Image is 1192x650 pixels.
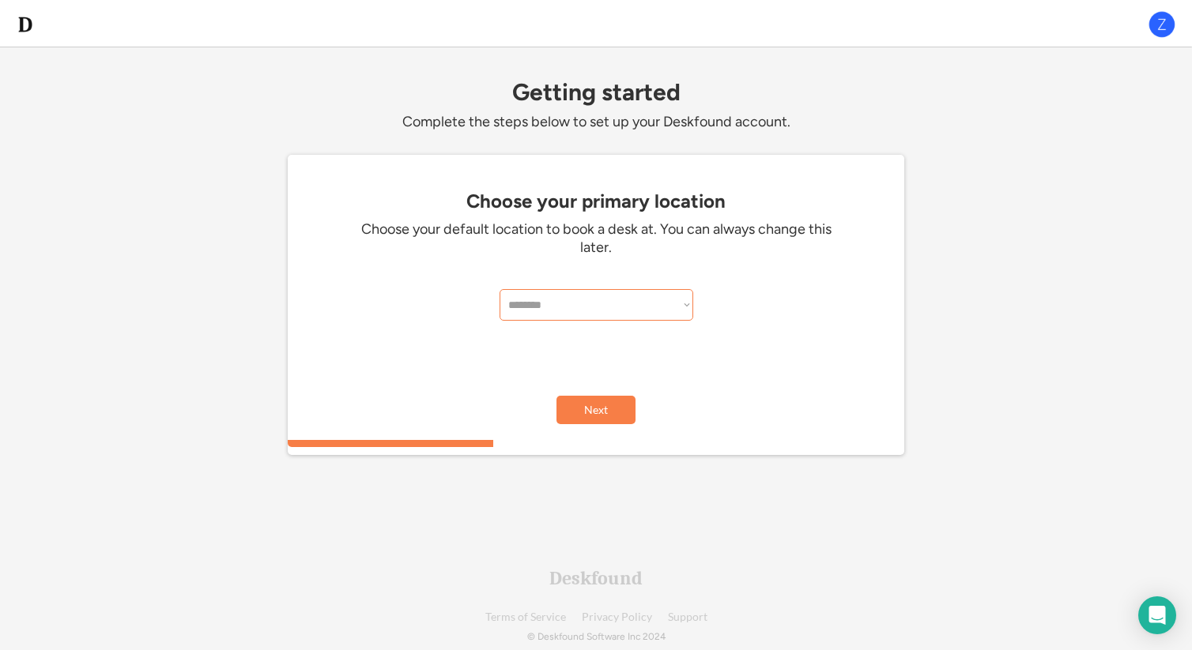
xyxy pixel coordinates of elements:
div: 33.3333333333333% [291,440,907,447]
a: Privacy Policy [582,611,652,623]
a: Support [668,611,707,623]
div: Choose your primary location [296,190,896,212]
div: Deskfound [549,569,643,588]
a: Terms of Service [485,611,566,623]
button: Next [556,396,636,424]
div: Open Intercom Messenger [1138,596,1176,634]
img: d-whitebg.png [16,15,35,34]
div: Complete the steps below to set up your Deskfound account. [288,113,904,131]
img: Z.png [1148,10,1176,39]
div: Getting started [288,79,904,105]
div: Choose your default location to book a desk at. You can always change this later. [359,220,833,257]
